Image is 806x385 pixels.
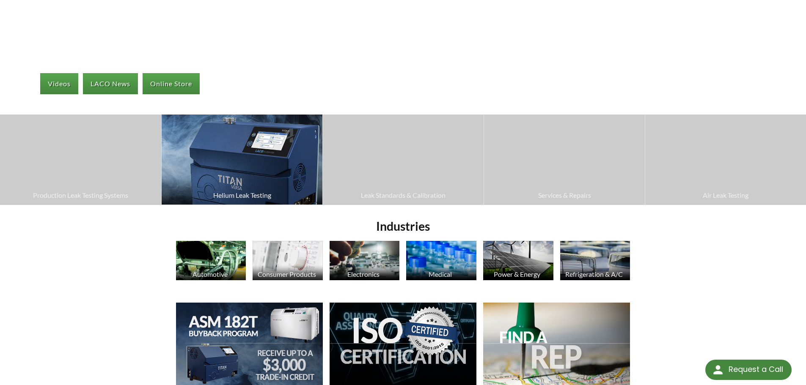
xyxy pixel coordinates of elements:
[4,190,157,201] span: Production Leak Testing Systems
[484,115,645,205] a: Services & Repairs
[162,115,322,205] a: Helium Leak Testing
[645,115,806,205] a: Air Leak Testing
[327,190,479,201] span: Leak Standards & Calibration
[560,241,630,282] a: Refrigeration & A/C HVAC Products image
[40,73,78,94] a: Videos
[559,270,630,278] div: Refrigeration & A/C
[482,270,553,278] div: Power & Energy
[176,241,246,280] img: Automotive Industry image
[483,241,553,282] a: Power & Energy Solar Panels image
[175,270,245,278] div: Automotive
[649,190,802,201] span: Air Leak Testing
[251,270,322,278] div: Consumer Products
[323,115,484,205] a: Leak Standards & Calibration
[253,241,323,282] a: Consumer Products Consumer Products image
[253,241,323,280] img: Consumer Products image
[406,241,476,280] img: Medicine Bottle image
[330,241,400,282] a: Electronics Electronics image
[162,115,322,205] img: TITAN VERSA Leak Detector image
[705,360,792,380] div: Request a Call
[176,241,246,282] a: Automotive Automotive Industry image
[83,73,138,94] a: LACO News
[729,360,783,379] div: Request a Call
[405,270,476,278] div: Medical
[488,190,641,201] span: Services & Repairs
[711,363,725,377] img: round button
[560,241,630,280] img: HVAC Products image
[330,241,400,280] img: Electronics image
[143,73,200,94] a: Online Store
[483,241,553,280] img: Solar Panels image
[173,218,634,234] h2: Industries
[406,241,476,282] a: Medical Medicine Bottle image
[328,270,399,278] div: Electronics
[166,190,318,201] span: Helium Leak Testing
